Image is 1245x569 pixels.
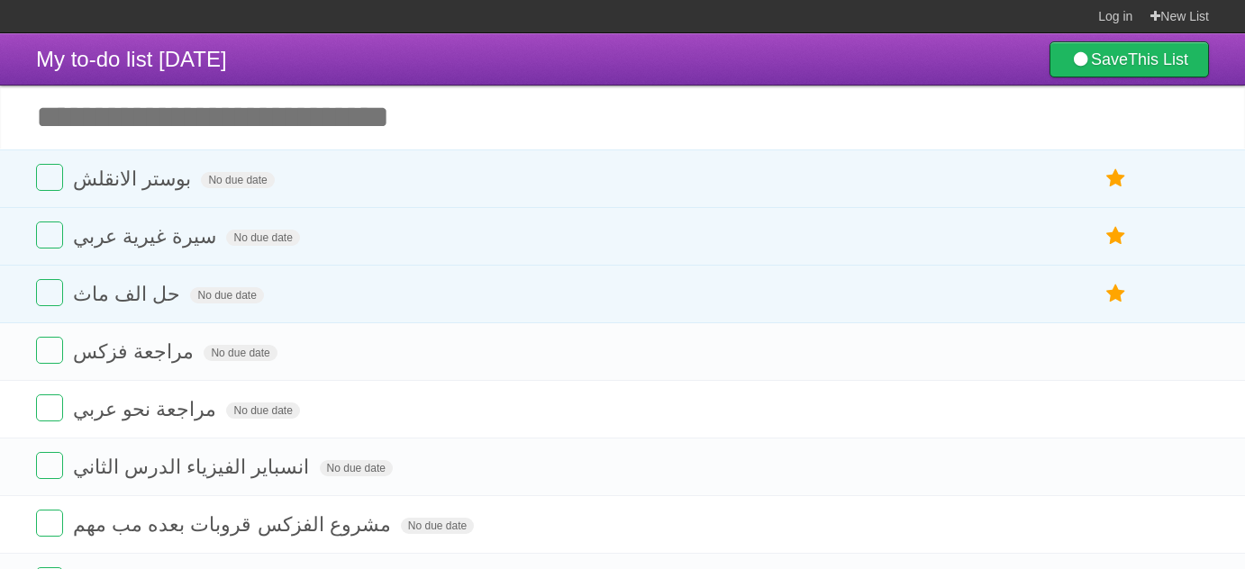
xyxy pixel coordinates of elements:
span: سيرة غيرية عربي [73,225,221,248]
label: Done [36,164,63,191]
b: This List [1128,50,1188,68]
label: Done [36,394,63,421]
label: Done [36,337,63,364]
span: مراجعة فزكس [73,340,198,363]
a: SaveThis List [1050,41,1209,77]
span: No due date [320,460,393,476]
span: انسباير الفيزياء الدرس الثاني [73,456,314,478]
span: No due date [226,402,299,419]
span: مشروع الفزكس قروبات بعده مب مهم [73,513,395,536]
label: Star task [1099,221,1133,251]
label: Done [36,452,63,479]
span: My to-do list [DATE] [36,47,227,71]
span: No due date [204,345,277,361]
span: No due date [190,287,263,303]
label: Done [36,279,63,306]
span: No due date [226,230,299,246]
span: مراجعة نحو عربي [73,398,221,420]
label: Done [36,510,63,537]
label: Star task [1099,164,1133,194]
span: حل الف ماث [73,283,185,305]
label: Star task [1099,279,1133,309]
span: No due date [401,518,474,534]
span: No due date [201,172,274,188]
span: بوستر الانقلش [73,167,195,190]
label: Done [36,221,63,248]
